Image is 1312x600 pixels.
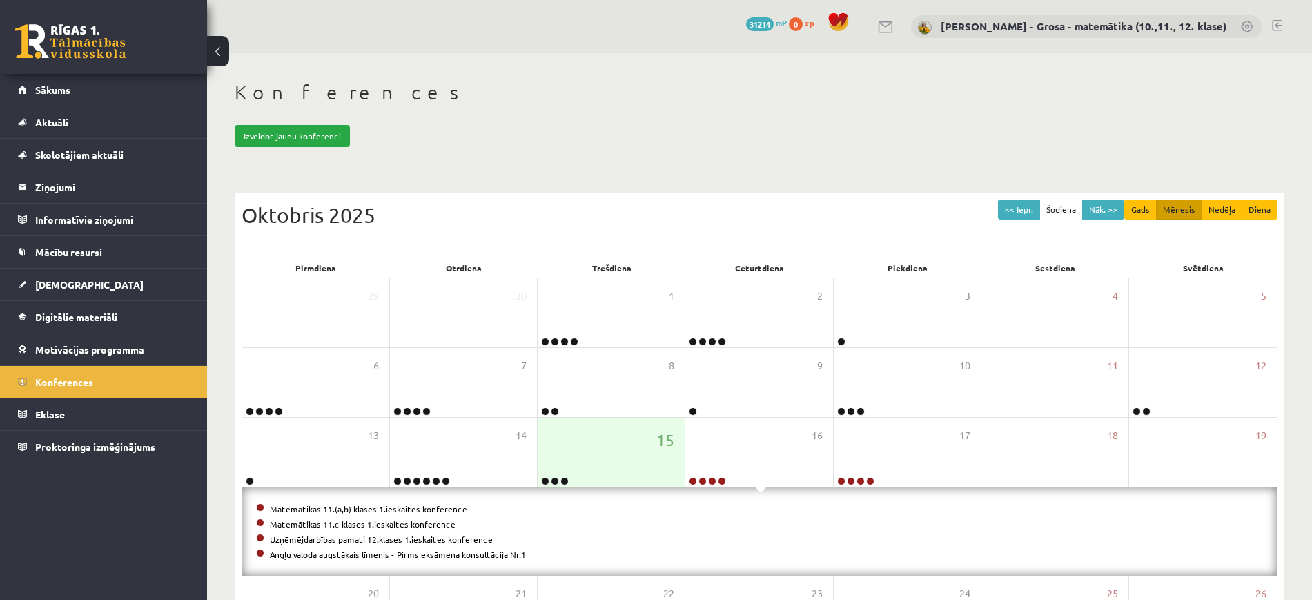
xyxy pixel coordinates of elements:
span: Eklase [35,408,65,420]
div: Svētdiena [1130,258,1277,278]
button: Diena [1242,200,1277,220]
div: Ceturtdiena [685,258,833,278]
div: Trešdiena [538,258,685,278]
button: Nedēļa [1202,200,1242,220]
a: [DEMOGRAPHIC_DATA] [18,269,190,300]
a: Informatīvie ziņojumi [18,204,190,235]
div: Pirmdiena [242,258,389,278]
span: 31214 [746,17,774,31]
a: Konferences [18,366,190,398]
button: Šodiena [1039,200,1083,220]
span: 7 [521,358,527,374]
legend: Informatīvie ziņojumi [35,204,190,235]
span: Aktuāli [35,116,68,128]
a: Aktuāli [18,106,190,138]
button: << Iepr. [998,200,1040,220]
span: xp [805,17,814,28]
span: 12 [1255,358,1266,374]
button: Gads [1124,200,1157,220]
legend: Ziņojumi [35,171,190,203]
span: 11 [1107,358,1118,374]
a: Skolotājiem aktuāli [18,139,190,171]
a: Eklase [18,398,190,430]
a: Rīgas 1. Tālmācības vidusskola [15,24,126,59]
span: 10 [959,358,970,374]
a: Digitālie materiāli [18,301,190,333]
span: Sākums [35,84,70,96]
span: 1 [669,289,674,304]
span: 9 [817,358,823,374]
span: 29 [368,289,379,304]
span: 8 [669,358,674,374]
span: 16 [812,428,823,443]
span: Konferences [35,376,93,388]
button: Mēnesis [1156,200,1202,220]
span: 6 [373,358,379,374]
img: Laima Tukāne - Grosa - matemātika (10.,11., 12. klase) [918,21,932,35]
span: 19 [1255,428,1266,443]
button: Nāk. >> [1082,200,1124,220]
span: mP [776,17,787,28]
span: Mācību resursi [35,246,102,258]
a: Proktoringa izmēģinājums [18,431,190,463]
span: 13 [368,428,379,443]
a: Mācību resursi [18,236,190,268]
a: Matemātikas 11.c klases 1.ieskaites konference [270,519,456,530]
div: Sestdiena [981,258,1129,278]
span: 14 [516,428,527,443]
a: 0 xp [789,17,821,28]
a: Ziņojumi [18,171,190,203]
a: Angļu valoda augstākais līmenis - Pirms eksāmena konsultācija Nr.1 [270,549,526,560]
span: 5 [1261,289,1266,304]
a: 31214 mP [746,17,787,28]
a: Uzņēmējdarbības pamati 12.klases 1.ieskaites konference [270,534,493,545]
span: 3 [965,289,970,304]
span: 17 [959,428,970,443]
a: Matemātikas 11.(a,b) klases 1.ieskaites konference [270,503,467,514]
a: Sākums [18,74,190,106]
span: Digitālie materiāli [35,311,117,323]
a: [PERSON_NAME] - Grosa - matemātika (10.,11., 12. klase) [941,19,1226,33]
span: Skolotājiem aktuāli [35,148,124,161]
span: 15 [656,428,674,452]
h1: Konferences [235,81,1284,104]
div: Otrdiena [389,258,537,278]
span: Motivācijas programma [35,343,144,356]
span: [DEMOGRAPHIC_DATA] [35,278,144,291]
span: Proktoringa izmēģinājums [35,441,155,453]
span: 30 [516,289,527,304]
span: 2 [817,289,823,304]
span: 0 [789,17,803,31]
span: 18 [1107,428,1118,443]
a: Izveidot jaunu konferenci [235,125,350,147]
div: Oktobris 2025 [242,200,1277,231]
span: 4 [1113,289,1118,304]
a: Motivācijas programma [18,333,190,365]
div: Piekdiena [834,258,981,278]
